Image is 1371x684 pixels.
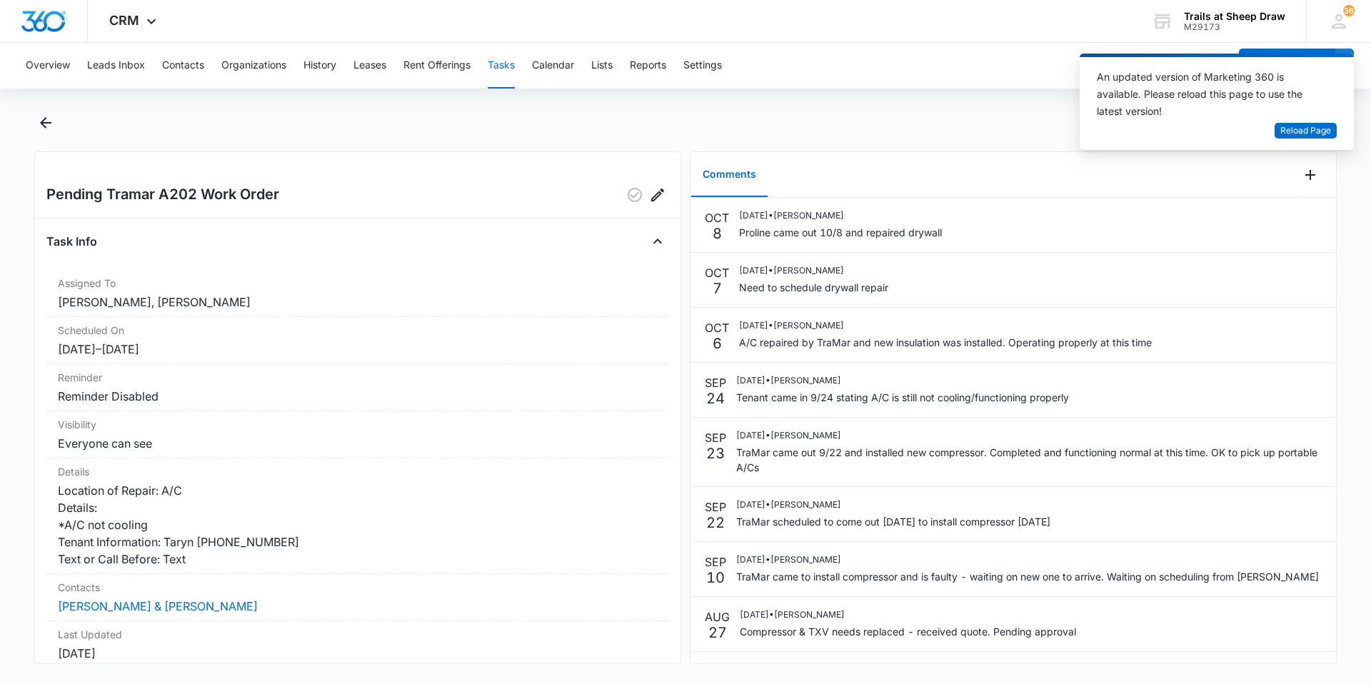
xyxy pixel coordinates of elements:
button: Edit [646,183,669,206]
div: notifications count [1343,5,1355,16]
h2: Pending Tramar A202 Work Order [46,183,279,206]
p: TraMar came out 9/22 and installed new compressor. Completed and functioning normal at this time.... [736,445,1322,475]
dd: [DATE] [58,645,658,662]
button: Leads Inbox [87,43,145,89]
div: An updated version of Marketing 360 is available. Please reload this page to use the latest version! [1097,69,1320,120]
dd: [PERSON_NAME], [PERSON_NAME] [58,293,658,311]
div: account id [1184,22,1285,32]
div: Last Updated[DATE] [46,621,669,668]
p: 22 [706,515,725,530]
p: [DATE] • [PERSON_NAME] [736,553,1319,566]
p: 6 [713,336,722,351]
p: SEP [705,553,726,570]
a: [PERSON_NAME] & [PERSON_NAME] [58,599,258,613]
button: Reports [630,43,666,89]
p: 24 [706,391,725,406]
button: Lists [591,43,613,89]
div: ReminderReminder Disabled [46,364,669,411]
button: Contacts [162,43,204,89]
button: History [303,43,336,89]
h4: Task Info [46,233,97,250]
button: Overview [26,43,70,89]
p: Need to schedule drywall repair [739,280,888,295]
button: Back [34,111,56,134]
p: [DATE] • [PERSON_NAME] [736,498,1050,511]
p: Proline came out 10/8 and repaired drywall [739,225,942,240]
button: Tasks [488,43,515,89]
p: 27 [708,625,727,640]
p: TraMar came to install compressor and is faulty - waiting on new one to arrive. Waiting on schedu... [736,569,1319,584]
div: Scheduled On[DATE]–[DATE] [46,317,669,364]
dd: Everyone can see [58,435,658,452]
span: CRM [109,13,139,28]
button: Rent Offerings [403,43,471,89]
button: Settings [683,43,722,89]
dt: Reminder [58,370,658,385]
p: SEP [705,498,726,515]
p: [DATE] • [PERSON_NAME] [736,374,1069,387]
button: Close [646,230,669,253]
button: Comments [691,153,768,197]
p: 23 [706,446,725,461]
dt: Contacts [58,580,658,595]
button: Add Contact [1239,49,1335,83]
div: account name [1184,11,1285,22]
div: DetailsLocation of Repair: A/C Details: *A/C not cooling Tenant Information: Taryn [PHONE_NUMBER]... [46,458,669,574]
p: OCT [705,264,729,281]
p: 8 [713,226,722,241]
p: [DATE] • [PERSON_NAME] [736,429,1322,442]
p: AUG [705,608,730,625]
p: [DATE] • [PERSON_NAME] [739,319,1152,332]
dt: Last Updated [58,627,658,642]
button: Organizations [221,43,286,89]
p: [DATE] • [PERSON_NAME] [739,264,888,277]
div: VisibilityEveryone can see [46,411,669,458]
dd: Location of Repair: A/C Details: *A/C not cooling Tenant Information: Taryn [PHONE_NUMBER] Text o... [58,482,658,568]
p: OCT [705,319,729,336]
dt: Details [58,464,658,479]
p: [DATE] • [PERSON_NAME] [739,209,942,222]
p: Compressor & TXV needs replaced - received quote. Pending approval [740,624,1076,639]
dt: Visibility [58,417,658,432]
button: Calendar [532,43,574,89]
p: OCT [705,209,729,226]
p: Tenant came in 9/24 stating A/C is still not cooling/functioning properly [736,390,1069,405]
p: [DATE] • [PERSON_NAME] [740,608,1076,621]
dd: [DATE] – [DATE] [58,341,658,358]
p: 7 [713,281,722,296]
p: A/C repaired by TraMar and new insulation was installed. Operating properly at this time [739,335,1152,350]
div: Contacts[PERSON_NAME] & [PERSON_NAME] [46,574,669,621]
button: Leases [353,43,386,89]
p: TraMar scheduled to come out [DATE] to install compressor [DATE] [736,514,1050,529]
p: SEP [705,429,726,446]
dt: Scheduled On [58,323,658,338]
span: 36 [1343,5,1355,16]
dd: Reminder Disabled [58,388,658,405]
button: Add Comment [1299,164,1322,186]
dt: Assigned To [58,276,658,291]
div: Assigned To[PERSON_NAME], [PERSON_NAME] [46,270,669,317]
span: Reload Page [1280,124,1331,138]
button: Reload Page [1275,123,1337,139]
p: 10 [706,570,725,585]
p: SEP [705,374,726,391]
